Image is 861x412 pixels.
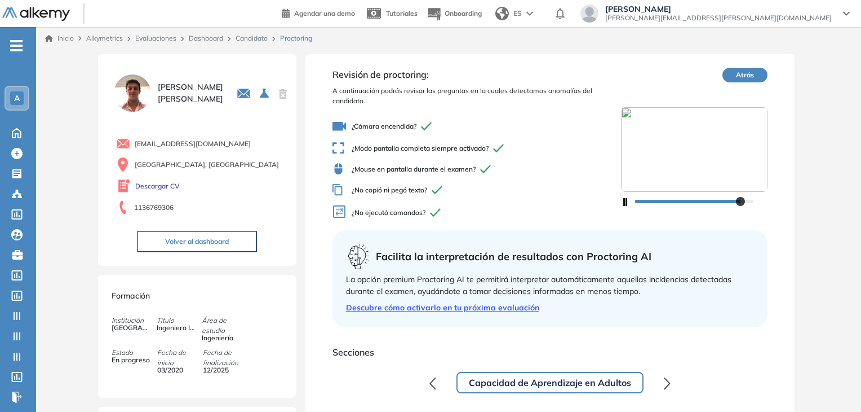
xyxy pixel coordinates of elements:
[10,45,23,47] i: -
[445,9,482,17] span: Onboarding
[2,7,70,21] img: Logo
[386,9,418,17] span: Tutoriales
[236,34,268,42] a: Candidato
[135,160,279,170] span: [GEOGRAPHIC_DATA], [GEOGRAPHIC_DATA]
[332,142,622,154] span: ¿Modo pantalla completa siempre activado?
[158,81,223,105] span: [PERSON_NAME] [PERSON_NAME]
[332,86,622,106] span: A continuación podrás revisar las preguntas en la cuales detectamos anomalías del candidato.
[526,11,533,16] img: arrow
[294,9,355,17] span: Agendar una demo
[332,205,622,221] span: ¿No ejecutó comandos?
[112,291,150,301] span: Formación
[157,323,195,333] span: Ingeniero Industrial
[203,348,248,368] span: Fecha de finalización
[346,274,755,297] div: La opción premium Proctoring AI te permitirá interpretar automáticamente aquellas incidencias det...
[722,68,767,82] button: Atrás
[112,348,157,358] span: Estado
[643,376,646,389] div: .
[112,72,153,114] img: PROFILE_MENU_LOGO_USER
[157,348,202,368] span: Fecha de inicio
[86,34,123,42] span: Alkymetrics
[137,231,257,252] button: Volver al dashboard
[513,8,522,19] span: ES
[202,315,247,336] span: Área de estudio
[332,120,622,133] span: ¿Cámara encendida?
[189,34,223,42] a: Dashboard
[112,323,150,333] span: [GEOGRAPHIC_DATA]
[14,94,20,103] span: A
[332,184,622,196] span: ¿No copió ni pegó texto?
[605,5,832,14] span: [PERSON_NAME]
[157,365,196,375] span: 03/2020
[376,249,651,264] span: Facilita la interpretación de resultados con Proctoring AI
[135,181,180,191] a: Descargar CV
[135,139,251,149] span: [EMAIL_ADDRESS][DOMAIN_NAME]
[203,365,241,375] span: 12/2025
[605,14,832,23] span: [PERSON_NAME][EMAIL_ADDRESS][PERSON_NAME][DOMAIN_NAME]
[332,345,768,359] span: Secciones
[134,203,174,213] span: 1136769306
[282,6,355,19] a: Agendar una demo
[332,68,622,81] span: Revisión de proctoring:
[346,302,755,314] a: Descubre cómo activarlo en tu próxima evaluación
[280,33,312,43] span: Proctoring
[45,33,74,43] a: Inicio
[112,315,157,326] span: Institución
[332,163,622,175] span: ¿Mouse en pantalla durante el examen?
[135,34,176,42] a: Evaluaciones
[456,372,643,393] button: Capacidad de Aprendizaje en Adultos
[112,355,150,365] span: En progreso
[202,333,240,343] span: Ingeniería
[157,315,202,326] span: Título
[495,7,509,20] img: world
[427,2,482,26] button: Onboarding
